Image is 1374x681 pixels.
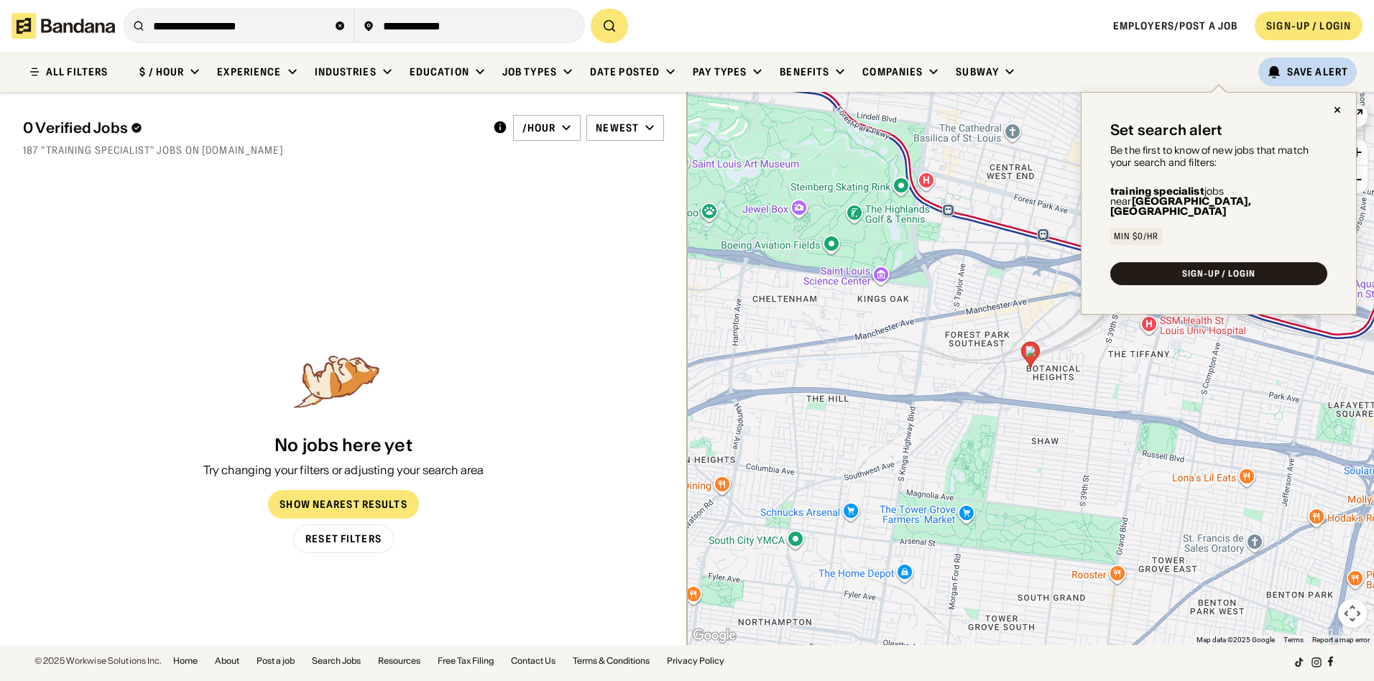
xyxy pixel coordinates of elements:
[693,65,747,78] div: Pay Types
[691,626,738,645] a: Open this area in Google Maps (opens a new window)
[956,65,999,78] div: Subway
[596,121,639,134] div: Newest
[305,534,382,544] div: Reset Filters
[1197,636,1275,644] span: Map data ©2025 Google
[275,435,412,456] div: No jobs here yet
[378,657,420,665] a: Resources
[502,65,557,78] div: Job Types
[1182,269,1255,278] div: SIGN-UP / LOGIN
[1312,636,1370,644] a: Report a map error
[257,657,295,665] a: Post a job
[23,144,664,157] div: 187 "training specialist" jobs on [DOMAIN_NAME]
[23,165,664,349] div: grid
[573,657,650,665] a: Terms & Conditions
[410,65,469,78] div: Education
[139,65,184,78] div: $ / hour
[280,499,407,509] div: Show Nearest Results
[1283,636,1304,644] a: Terms (opens in new tab)
[1110,121,1222,139] div: Set search alert
[1113,19,1237,32] a: Employers/Post a job
[1338,599,1367,628] button: Map camera controls
[667,657,724,665] a: Privacy Policy
[1110,195,1251,218] b: [GEOGRAPHIC_DATA], [GEOGRAPHIC_DATA]
[173,657,198,665] a: Home
[23,119,481,136] div: 0 Verified Jobs
[1114,232,1158,241] div: Min $0/hr
[1110,185,1204,198] b: training specialist
[315,65,377,78] div: Industries
[1110,186,1327,216] div: jobs near
[312,657,361,665] a: Search Jobs
[862,65,923,78] div: Companies
[438,657,494,665] a: Free Tax Filing
[1110,144,1327,169] div: Be the first to know of new jobs that match your search and filters:
[691,626,738,645] img: Google
[217,65,281,78] div: Experience
[46,67,108,77] div: ALL FILTERS
[522,121,556,134] div: /hour
[203,462,484,478] div: Try changing your filters or adjusting your search area
[34,657,162,665] div: © 2025 Workwise Solutions Inc.
[215,657,239,665] a: About
[1287,65,1348,78] div: Save Alert
[780,65,829,78] div: Benefits
[1266,19,1351,32] div: SIGN-UP / LOGIN
[590,65,660,78] div: Date Posted
[511,657,555,665] a: Contact Us
[11,13,115,39] img: Bandana logotype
